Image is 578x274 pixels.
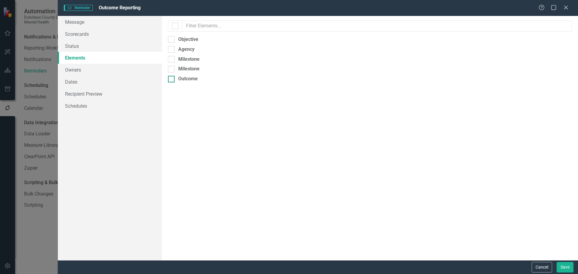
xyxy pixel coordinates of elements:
a: Elements [58,52,162,64]
a: Recipient Preview [58,88,162,100]
div: Milestone [178,56,200,63]
button: Save [557,262,573,272]
input: Filter Elements... [182,20,572,32]
a: Dates [58,76,162,88]
span: Outcome Reporting [99,5,141,11]
div: Objective [178,36,198,43]
a: Status [58,40,162,52]
a: Owners [58,64,162,76]
a: Schedules [58,100,162,112]
a: Message [58,16,162,28]
span: Reminder [64,5,93,11]
button: Cancel [532,262,552,272]
a: Scorecards [58,28,162,40]
div: Agency [178,46,194,53]
div: Outcome [178,75,198,82]
div: Milestone [178,66,200,72]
